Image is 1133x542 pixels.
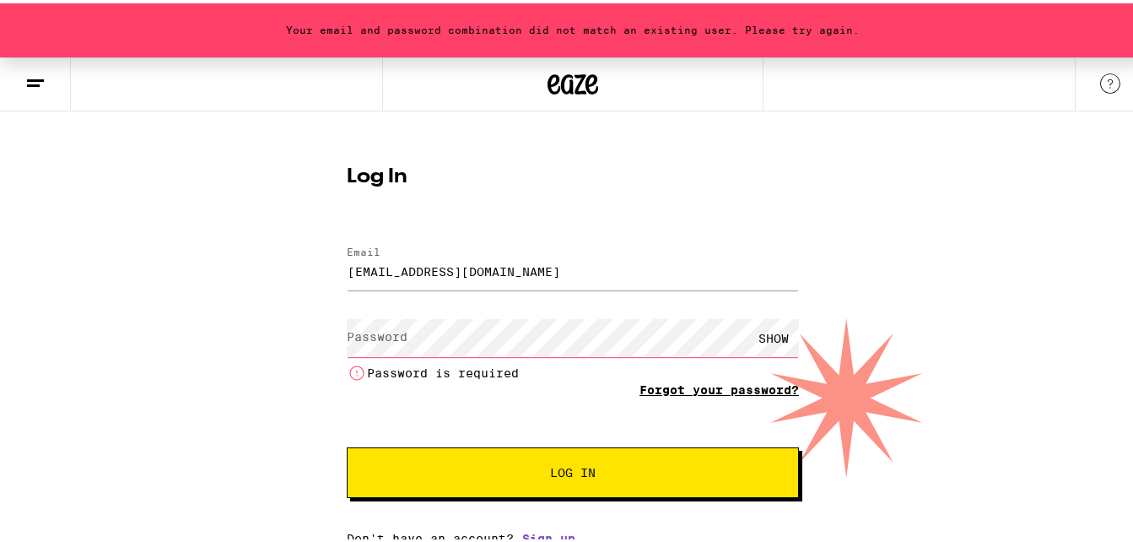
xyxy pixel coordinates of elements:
div: SHOW [748,316,799,354]
div: Don't have an account? [347,528,799,542]
span: Help [38,12,73,27]
label: Password [347,327,407,340]
li: Password is required [347,360,799,380]
h1: Log In [347,164,799,184]
input: Email [347,249,799,287]
a: Sign up [522,528,575,542]
button: Log In [347,444,799,495]
a: Forgot your password? [639,380,799,393]
span: Log In [550,463,596,475]
label: Email [347,243,380,254]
